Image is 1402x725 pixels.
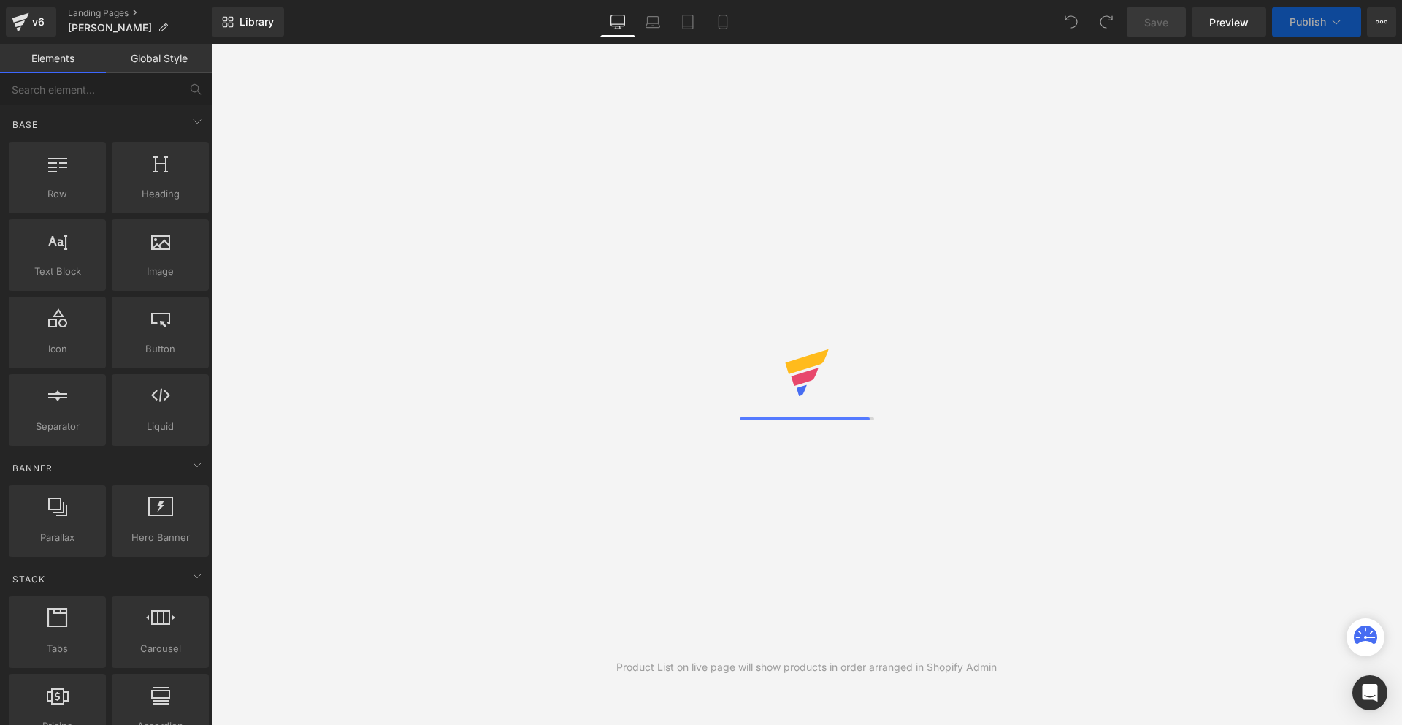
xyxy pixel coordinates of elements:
span: Publish [1290,16,1326,28]
span: Button [116,341,204,357]
a: Desktop [600,7,635,37]
button: Redo [1092,7,1121,37]
span: Banner [11,461,54,475]
span: Icon [13,341,101,357]
span: Base [11,118,39,132]
span: Liquid [116,419,204,434]
a: Tablet [670,7,705,37]
span: Image [116,264,204,279]
a: Mobile [705,7,740,37]
a: Landing Pages [68,7,212,19]
span: Save [1144,15,1168,30]
div: v6 [29,12,47,31]
span: Carousel [116,641,204,656]
span: Row [13,186,101,202]
button: Publish [1272,7,1361,37]
span: Tabs [13,641,101,656]
span: Parallax [13,530,101,545]
span: Hero Banner [116,530,204,545]
span: [PERSON_NAME] [68,22,152,34]
span: Heading [116,186,204,202]
a: Global Style [106,44,212,73]
span: Text Block [13,264,101,279]
span: Library [240,15,274,29]
a: Laptop [635,7,670,37]
a: Preview [1192,7,1266,37]
span: Stack [11,572,47,586]
span: Preview [1209,15,1249,30]
div: Open Intercom Messenger [1352,675,1387,710]
span: Separator [13,419,101,434]
button: More [1367,7,1396,37]
div: Product List on live page will show products in order arranged in Shopify Admin [616,659,997,675]
button: Undo [1057,7,1086,37]
a: v6 [6,7,56,37]
a: New Library [212,7,284,37]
